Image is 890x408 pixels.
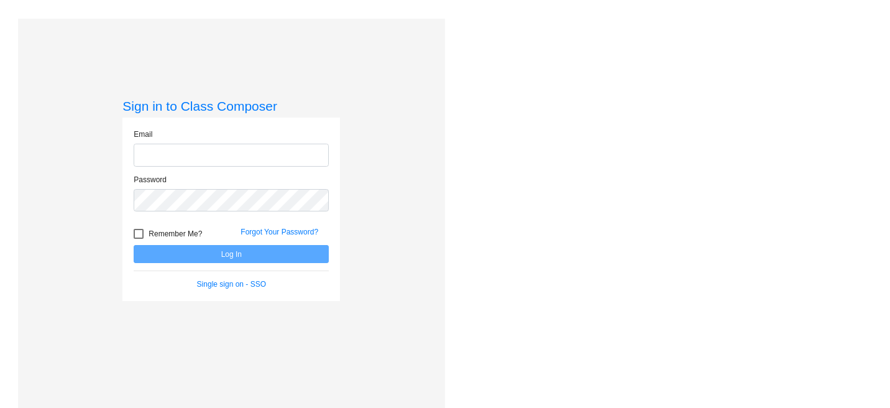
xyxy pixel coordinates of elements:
span: Remember Me? [149,226,202,241]
h3: Sign in to Class Composer [122,98,340,114]
button: Log In [134,245,329,263]
a: Forgot Your Password? [241,228,318,236]
label: Email [134,129,152,140]
label: Password [134,174,167,185]
a: Single sign on - SSO [197,280,266,289]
